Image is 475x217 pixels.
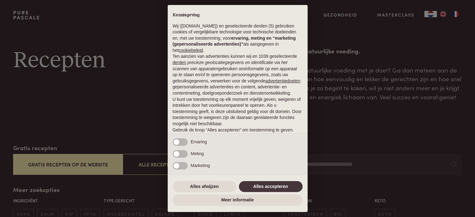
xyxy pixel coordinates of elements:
[173,181,236,192] button: Alles afwijzen
[173,60,186,66] button: derden
[173,36,296,47] strong: ervaring, meting en “marketing (gepersonaliseerde advertenties)”
[191,163,210,168] span: Marketing
[173,53,303,96] p: Ten aanzien van advertenties kunnen wij en 1039 geselecteerde gebruiken om en persoonsgegevens, z...
[173,96,303,127] p: U kunt uw toestemming op elk moment vrijelijk geven, weigeren of intrekken door het voorkeurenpan...
[173,23,303,54] p: Wij ([DOMAIN_NAME]) en geselecteerde derden (5) gebruiken cookies of vergelijkbare technologie vo...
[191,151,204,156] span: Meting
[173,12,303,18] h2: Kennisgeving
[173,195,303,206] button: Meer informatie
[173,127,303,145] p: Gebruik de knop “Alles accepteren” om toestemming te geven. Gebruik de knop “Alles afwijzen” om d...
[173,60,287,71] em: precieze geolocatiegegevens en identificatie via het scannen van apparaten
[191,139,207,144] span: Ervaring
[265,78,300,84] button: advertentiedoelen
[179,48,203,53] a: cookiebeleid
[239,181,303,192] button: Alles accepteren
[173,66,297,77] em: informatie op een apparaat op te slaan en/of te openen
